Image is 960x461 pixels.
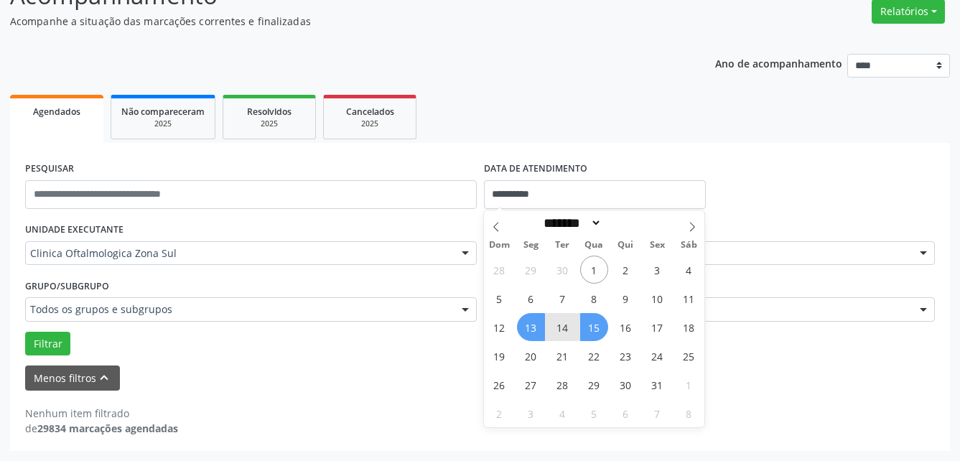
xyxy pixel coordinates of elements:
span: Outubro 26, 2025 [485,371,513,399]
span: Novembro 5, 2025 [580,399,608,427]
div: 2025 [233,118,305,129]
span: Outubro 12, 2025 [485,313,513,341]
span: Outubro 11, 2025 [675,284,703,312]
span: Setembro 28, 2025 [485,256,513,284]
span: Outubro 1, 2025 [580,256,608,284]
i: keyboard_arrow_up [96,370,112,386]
span: Outubro 19, 2025 [485,342,513,370]
span: Setembro 29, 2025 [517,256,545,284]
span: Novembro 1, 2025 [675,371,703,399]
span: Dom [484,241,516,250]
div: 2025 [334,118,406,129]
span: Novembro 7, 2025 [643,399,671,427]
span: Outubro 24, 2025 [643,342,671,370]
span: Outubro 7, 2025 [549,284,577,312]
span: Novembro 6, 2025 [612,399,640,427]
button: Filtrar [25,332,70,356]
span: Resolvidos [247,106,292,118]
span: Outubro 3, 2025 [643,256,671,284]
span: Outubro 31, 2025 [643,371,671,399]
button: Menos filtroskeyboard_arrow_up [25,365,120,391]
span: Novembro 2, 2025 [485,399,513,427]
span: Outubro 13, 2025 [517,313,545,341]
input: Year [602,215,649,230]
span: Outubro 9, 2025 [612,284,640,312]
strong: 29834 marcações agendadas [37,422,178,435]
span: Outubro 8, 2025 [580,284,608,312]
span: Seg [515,241,546,250]
span: Ter [546,241,578,250]
span: Outubro 18, 2025 [675,313,703,341]
span: Todos os grupos e subgrupos [30,302,447,317]
span: Novembro 4, 2025 [549,399,577,427]
select: Month [539,215,602,230]
span: Outubro 29, 2025 [580,371,608,399]
span: Outubro 2, 2025 [612,256,640,284]
div: Nenhum item filtrado [25,406,178,421]
label: UNIDADE EXECUTANTE [25,219,124,241]
span: Cancelados [346,106,394,118]
label: DATA DE ATENDIMENTO [484,158,587,180]
span: Outubro 21, 2025 [549,342,577,370]
span: Outubro 4, 2025 [675,256,703,284]
span: Outubro 14, 2025 [549,313,577,341]
p: Acompanhe a situação das marcações correntes e finalizadas [10,14,668,29]
span: Outubro 16, 2025 [612,313,640,341]
span: Outubro 23, 2025 [612,342,640,370]
span: Outubro 27, 2025 [517,371,545,399]
span: Outubro 15, 2025 [580,313,608,341]
div: 2025 [121,118,205,129]
span: Qua [578,241,610,250]
span: Clinica Oftalmologica Zona Sul [30,246,447,261]
p: Ano de acompanhamento [715,54,842,72]
span: Outubro 25, 2025 [675,342,703,370]
label: Grupo/Subgrupo [25,275,109,297]
span: Novembro 3, 2025 [517,399,545,427]
label: PESQUISAR [25,158,74,180]
span: Agendados [33,106,80,118]
span: Outubro 6, 2025 [517,284,545,312]
span: Outubro 20, 2025 [517,342,545,370]
span: Não compareceram [121,106,205,118]
span: Setembro 30, 2025 [549,256,577,284]
span: Novembro 8, 2025 [675,399,703,427]
span: Outubro 30, 2025 [612,371,640,399]
span: Outubro 22, 2025 [580,342,608,370]
span: Outubro 17, 2025 [643,313,671,341]
span: Outubro 10, 2025 [643,284,671,312]
span: Outubro 28, 2025 [549,371,577,399]
span: Qui [610,241,641,250]
span: Outubro 5, 2025 [485,284,513,312]
span: Sex [641,241,673,250]
div: de [25,421,178,436]
span: Sáb [673,241,704,250]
